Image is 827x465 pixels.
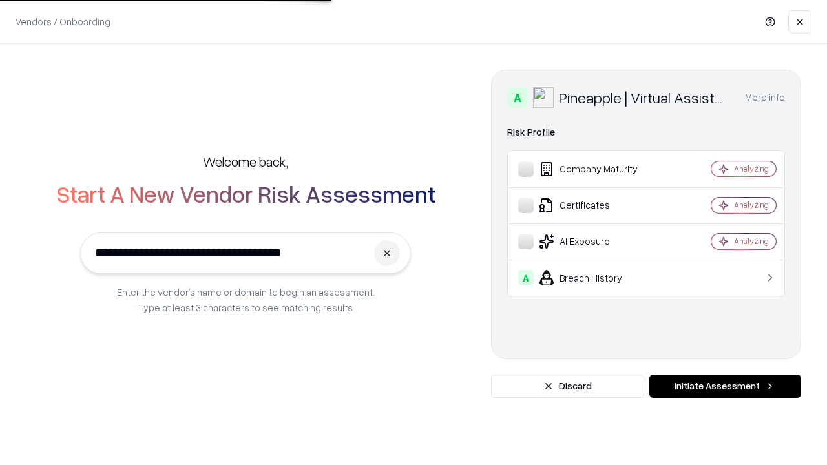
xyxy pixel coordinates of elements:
[649,375,801,398] button: Initiate Assessment
[56,181,435,207] h2: Start A New Vendor Risk Assessment
[518,161,673,177] div: Company Maturity
[518,270,673,285] div: Breach History
[518,234,673,249] div: AI Exposure
[518,198,673,213] div: Certificates
[491,375,644,398] button: Discard
[734,163,769,174] div: Analyzing
[507,125,785,140] div: Risk Profile
[16,15,110,28] p: Vendors / Onboarding
[117,284,375,315] p: Enter the vendor’s name or domain to begin an assessment. Type at least 3 characters to see match...
[745,86,785,109] button: More info
[734,200,769,211] div: Analyzing
[533,87,554,108] img: Pineapple | Virtual Assistant Agency
[734,236,769,247] div: Analyzing
[507,87,528,108] div: A
[518,270,534,285] div: A
[203,152,288,170] h5: Welcome back,
[559,87,729,108] div: Pineapple | Virtual Assistant Agency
